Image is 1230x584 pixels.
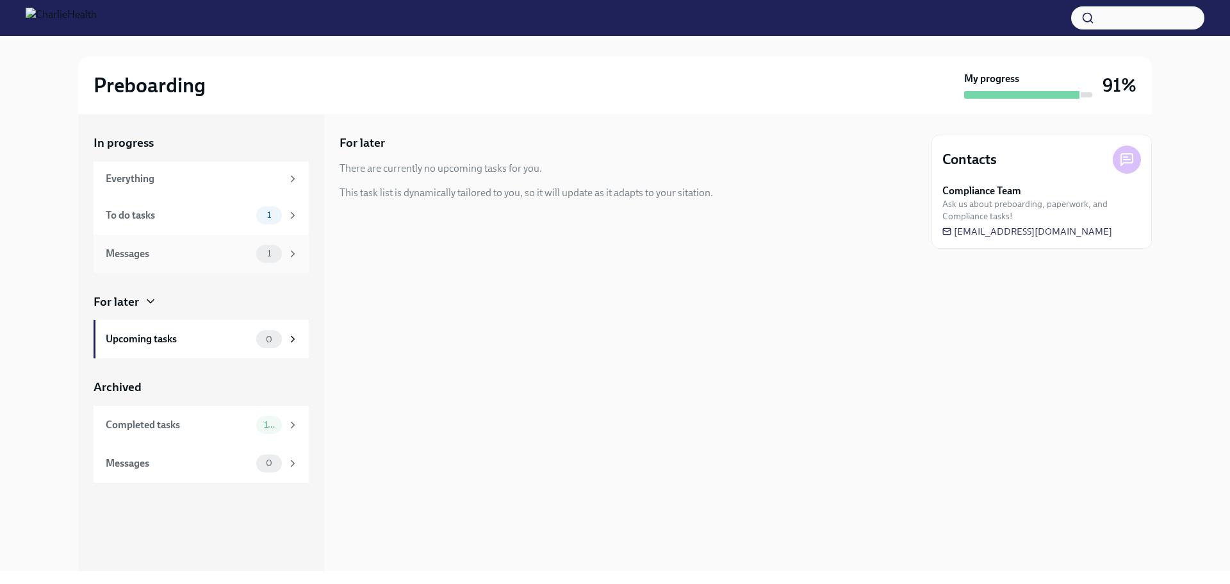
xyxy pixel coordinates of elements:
div: To do tasks [106,208,251,222]
div: Completed tasks [106,418,251,432]
span: 0 [258,458,280,468]
a: Messages0 [94,444,309,483]
h3: 91% [1103,74,1136,97]
span: 1 [259,210,279,220]
span: 0 [258,335,280,344]
a: For later [94,294,309,310]
strong: My progress [964,72,1019,86]
div: This task list is dynamically tailored to you, so it will update as it adapts to your sitation. [340,186,713,200]
h4: Contacts [942,150,997,169]
a: In progress [94,135,309,151]
a: To do tasks1 [94,196,309,235]
a: Archived [94,379,309,396]
div: Upcoming tasks [106,332,251,346]
a: [EMAIL_ADDRESS][DOMAIN_NAME] [942,225,1112,238]
div: For later [94,294,139,310]
a: Upcoming tasks0 [94,320,309,358]
a: Messages1 [94,235,309,273]
span: 10 [256,420,282,430]
span: 1 [259,249,279,258]
div: Messages [106,247,251,261]
strong: Compliance Team [942,184,1021,198]
div: There are currently no upcoming tasks for you. [340,162,542,176]
a: Everything [94,162,309,196]
h5: For later [340,135,385,151]
img: CharlieHealth [26,8,97,28]
h2: Preboarding [94,72,206,98]
div: Everything [106,172,282,186]
span: Ask us about preboarding, paperwork, and Compliance tasks! [942,198,1141,222]
div: Messages [106,456,251,471]
a: Completed tasks10 [94,406,309,444]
